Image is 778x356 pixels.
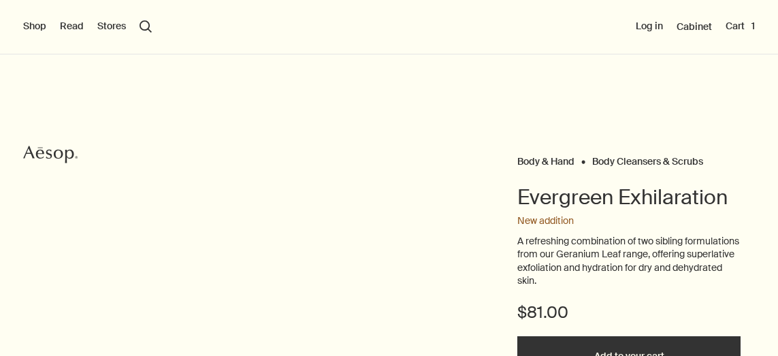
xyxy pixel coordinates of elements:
[60,20,84,33] button: Read
[23,144,78,165] svg: Aesop
[517,235,741,288] p: A refreshing combination of two sibling formulations from our Geranium Leaf range, offering super...
[726,20,755,33] button: Cart1
[517,155,574,161] a: Body & Hand
[97,20,126,33] button: Stores
[677,20,712,33] a: Cabinet
[517,302,568,323] span: $81.00
[140,20,152,33] button: Open search
[23,20,46,33] button: Shop
[592,155,703,161] a: Body Cleansers & Scrubs
[517,184,741,211] h1: Evergreen Exhilaration
[20,141,81,172] a: Aesop
[636,20,663,33] button: Log in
